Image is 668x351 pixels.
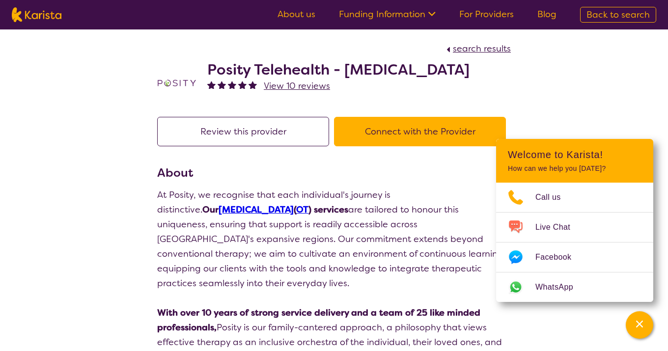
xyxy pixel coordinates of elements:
[219,204,294,216] a: [MEDICAL_DATA]
[264,79,330,93] a: View 10 reviews
[508,149,641,161] h2: Welcome to Karista!
[459,8,514,20] a: For Providers
[157,63,196,103] img: t1bslo80pcylnzwjhndq.png
[157,188,511,291] p: At Posity, we recognise that each individual's journey is distinctive. are tailored to honour thi...
[626,311,653,339] button: Channel Menu
[537,8,557,20] a: Blog
[238,81,247,89] img: fullstar
[586,9,650,21] span: Back to search
[157,307,480,333] strong: With over 10 years of strong service delivery and a team of 25 like minded professionals,
[278,8,315,20] a: About us
[264,80,330,92] span: View 10 reviews
[157,164,511,182] h3: About
[535,220,582,235] span: Live Chat
[496,183,653,302] ul: Choose channel
[249,81,257,89] img: fullstar
[496,272,653,302] a: Web link opens in a new tab.
[334,117,506,146] button: Connect with the Provider
[580,7,656,23] a: Back to search
[157,117,329,146] button: Review this provider
[508,164,641,173] p: How can we help you [DATE]?
[444,43,511,54] a: search results
[218,81,226,89] img: fullstar
[334,126,511,137] a: Connect with the Provider
[535,190,573,205] span: Call us
[535,250,583,265] span: Facebook
[535,280,585,295] span: WhatsApp
[453,43,511,54] span: search results
[157,126,334,137] a: Review this provider
[296,204,308,216] a: OT
[12,7,61,22] img: Karista logo
[202,204,348,216] strong: Our ( ) services
[496,139,653,302] div: Channel Menu
[339,8,436,20] a: Funding Information
[228,81,236,89] img: fullstar
[207,81,216,89] img: fullstar
[207,61,470,79] h2: Posity Telehealth - [MEDICAL_DATA]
